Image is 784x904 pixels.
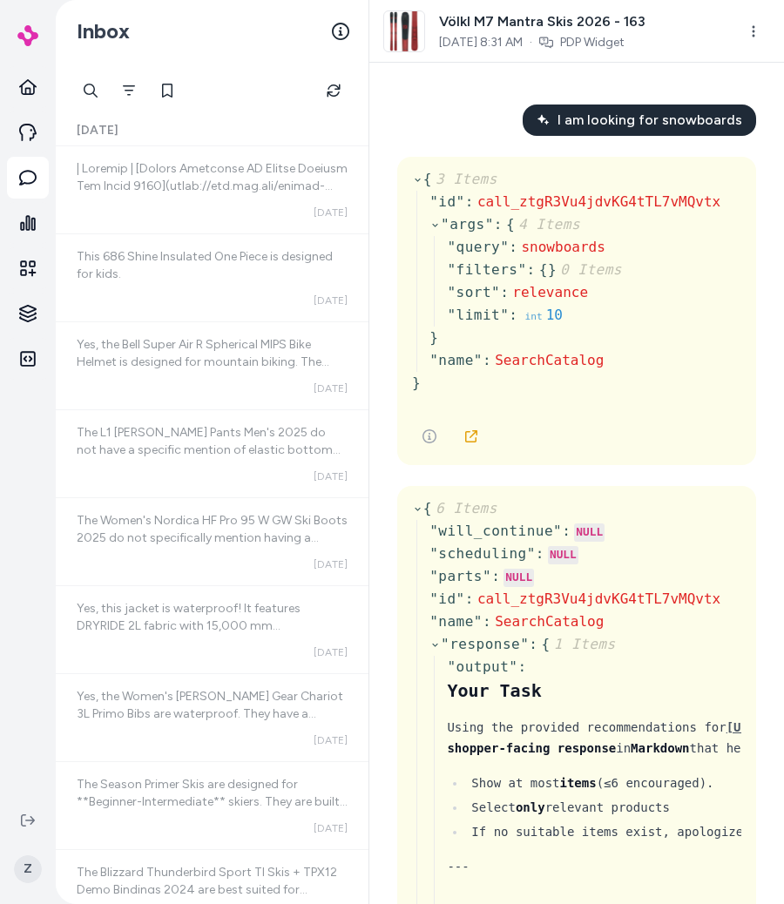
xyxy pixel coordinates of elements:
[548,261,622,278] span: }
[314,557,348,571] span: [DATE]
[495,613,604,630] span: SearchCatalog
[429,613,483,630] span: " name "
[494,214,503,235] div: :
[77,122,118,139] span: [DATE]
[441,636,529,652] span: " response "
[500,282,509,303] div: :
[447,658,517,675] span: " output "
[515,216,580,233] span: 4 Items
[429,568,491,584] span: " parts "
[56,497,368,585] a: The Women's Nordica HF Pro 95 W GW Ski Boots 2025 do not specifically mention having a dedicated ...
[314,469,348,483] span: [DATE]
[17,25,38,46] img: alby Logo
[314,821,348,835] span: [DATE]
[529,634,537,655] div: :
[14,855,42,883] span: Z
[546,304,563,327] div: 10
[112,73,146,108] button: Filter
[465,192,474,213] div: :
[557,261,622,278] span: 0 Items
[384,11,424,51] img: clone.jpg
[56,146,368,233] a: | Loremip | [Dolors Ametconse AD Elitse Doeiusm Tem Incid 9160](utlab://etd.mag.ali/enimad-minimv...
[56,673,368,761] a: Yes, the Women's [PERSON_NAME] Gear Chariot 3L Primo Bibs are waterproof. They have a 20,000mm wa...
[77,777,348,879] span: The Season Primer Skis are designed for **Beginner-Intermediate** skiers. They are built to help ...
[527,260,536,280] div: :
[432,500,497,516] span: 6 Items
[447,307,509,323] span: " limit "
[412,374,421,391] span: }
[447,239,509,255] span: " query "
[516,800,545,814] strong: only
[465,589,474,610] div: :
[495,352,604,368] span: SearchCatalog
[439,11,645,32] span: Völkl M7 Mantra Skis 2026 - 163
[551,636,616,652] span: 1 Items
[429,352,483,368] span: " name "
[477,590,720,607] span: call_ztgR3Vu4jdvKG4tTL7vMQvtx
[423,500,497,516] span: {
[56,321,368,409] a: Yes, the Bell Super Air R Spherical MIPS Bike Helmet is designed for mountain biking. The descrip...
[77,601,332,668] span: Yes, this jacket is waterproof! It features DRYRIDE 2L fabric with 15,000 mm waterproofing, desig...
[562,521,571,542] div: :
[439,34,523,51] span: [DATE] 8:31 AM
[441,216,494,233] span: " args "
[77,18,130,44] h2: Inbox
[77,249,333,281] span: This 686 Shine Insulated One Piece is designed for kids.
[509,305,517,326] div: :
[56,233,368,321] a: This 686 Shine Insulated One Piece is designed for kids.[DATE]
[530,34,532,51] span: ·
[477,193,720,210] span: call_ztgR3Vu4jdvKG4tTL7vMQvtx
[56,761,368,849] a: The Season Primer Skis are designed for **Beginner-Intermediate** skiers. They are built to help ...
[521,239,605,255] span: snowboards
[447,261,526,278] span: " filters "
[429,590,465,607] span: " id "
[506,216,580,233] span: {
[536,543,544,564] div: :
[10,841,45,897] button: Z
[560,776,597,790] strong: items
[539,261,548,278] span: {
[77,337,329,387] span: Yes, the Bell Super Air R Spherical MIPS Bike Helmet is designed for mountain biking. The descrip...
[432,171,497,187] span: 3 Items
[412,419,447,454] button: See more
[429,545,536,562] span: " scheduling "
[77,425,341,562] span: The L1 [PERSON_NAME] Pants Men's 2025 do not have a specific mention of elastic bottom cuffs in t...
[316,73,351,108] button: Refresh
[560,34,625,51] a: PDP Widget
[574,523,605,543] div: NULL
[77,513,348,719] span: The Women's Nordica HF Pro 95 W GW Ski Boots 2025 do not specifically mention having a dedicated ...
[504,569,534,588] div: NULL
[429,193,465,210] span: " id "
[314,381,348,395] span: [DATE]
[483,611,491,632] div: :
[524,309,542,325] div: int
[512,284,588,300] span: relevance
[423,171,497,187] span: {
[77,689,343,791] span: Yes, the Women's [PERSON_NAME] Gear Chariot 3L Primo Bibs are waterproof. They have a 20,000mm wa...
[56,409,368,497] a: The L1 [PERSON_NAME] Pants Men's 2025 do not have a specific mention of elastic bottom cuffs in t...
[56,585,368,673] a: Yes, this jacket is waterproof! It features DRYRIDE 2L fabric with 15,000 mm waterproofing, desig...
[491,566,500,587] div: :
[314,206,348,219] span: [DATE]
[429,523,562,539] span: " will_continue "
[429,329,438,346] span: }
[314,293,348,307] span: [DATE]
[541,636,615,652] span: {
[509,237,517,258] div: :
[314,733,348,747] span: [DATE]
[517,657,526,678] div: :
[314,645,348,659] span: [DATE]
[483,350,491,371] div: :
[631,741,689,755] strong: Markdown
[558,110,742,131] span: I am looking for snowboards
[447,284,500,300] span: " sort "
[548,546,578,565] div: NULL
